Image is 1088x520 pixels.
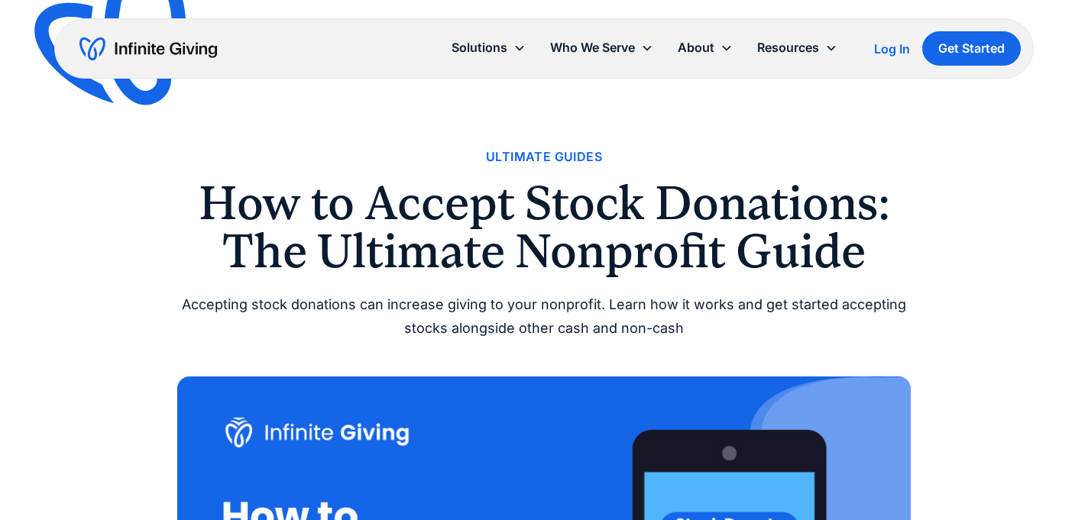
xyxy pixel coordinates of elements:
div: Solutions [452,37,507,58]
div: Log In [874,43,910,55]
a: Ultimate Guides [486,147,602,167]
div: About [665,31,745,64]
h1: How to Accept Stock Donations: The Ultimate Nonprofit Guide [177,179,911,275]
div: Who We Serve [538,31,665,64]
a: Get Started [922,31,1021,66]
div: Resources [757,37,819,58]
div: About [678,37,714,58]
div: Who We Serve [550,37,635,58]
div: Resources [745,31,850,64]
a: Log In [874,40,910,58]
div: Solutions [439,31,538,64]
a: home [79,37,217,61]
div: Accepting stock donations can increase giving to your nonprofit. Learn how it works and get start... [177,293,911,340]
